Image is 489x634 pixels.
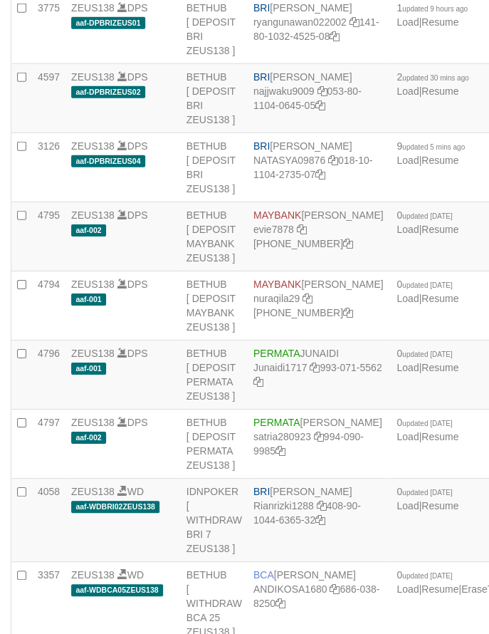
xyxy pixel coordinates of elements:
span: 0 [396,569,452,581]
a: Load [396,583,419,595]
a: ZEUS138 [71,209,115,221]
span: BRI [253,71,270,83]
a: Resume [421,500,458,511]
a: Copy Junaidi1717 to clipboard [310,362,320,373]
a: Load [396,16,419,28]
span: aaf-002 [71,432,106,444]
span: 2 [396,71,468,83]
a: Load [396,431,419,442]
td: 4794 [32,271,65,341]
a: Resume [421,85,458,97]
span: 0 [396,279,452,290]
td: JUNAIDI 993-071-5562 [248,341,391,410]
td: WD [65,479,181,562]
td: DPS [65,271,181,341]
span: | [396,209,458,235]
span: 0 [396,209,452,221]
span: PERMATA [253,417,300,428]
span: 0 [396,348,452,359]
td: DPS [65,202,181,271]
span: aaf-001 [71,293,106,306]
a: Load [396,500,419,511]
a: Load [396,293,419,304]
td: 4795 [32,202,65,271]
span: aaf-001 [71,363,106,375]
a: satria280923 [253,431,311,442]
td: DPS [65,133,181,202]
a: Load [396,224,419,235]
span: | [396,348,458,373]
a: NATASYA09876 [253,155,325,166]
td: BETHUB [ DEPOSIT BRI ZEUS138 ] [181,64,248,133]
td: [PERSON_NAME] [PHONE_NUMBER] [248,202,391,271]
span: updated [DATE] [402,350,452,358]
a: ZEUS138 [71,2,115,14]
a: Resume [421,293,458,304]
a: Copy ANDIKOSA1680 to clipboard [330,583,340,595]
a: Resume [421,16,458,28]
a: Copy ryangunawan022002 to clipboard [349,16,359,28]
span: BCA [253,569,274,581]
a: Copy evie7878 to clipboard [296,224,306,235]
td: 4797 [32,410,65,479]
td: [PERSON_NAME] 018-10-1104-2735-07 [248,133,391,202]
span: | [396,417,458,442]
td: BETHUB [ DEPOSIT PERMATA ZEUS138 ] [181,341,248,410]
a: Copy NATASYA09876 to clipboard [328,155,338,166]
a: Copy Rianrizki1288 to clipboard [316,500,326,511]
span: updated 30 mins ago [402,74,468,82]
span: updated [DATE] [402,212,452,220]
a: Load [396,85,419,97]
td: DPS [65,410,181,479]
a: Copy 9940909985 to clipboard [275,445,285,457]
span: | [396,140,465,166]
a: Copy nuraqila29 to clipboard [303,293,312,304]
a: ZEUS138 [71,569,115,581]
td: 4796 [32,341,65,410]
a: Resume [421,224,458,235]
a: ZEUS138 [71,279,115,290]
a: Copy 8743968600 to clipboard [343,307,353,318]
a: ryangunawan022002 [253,16,347,28]
td: [PERSON_NAME] 408-90-1044-6365-32 [248,479,391,562]
a: ZEUS138 [71,140,115,152]
a: ZEUS138 [71,348,115,359]
td: [PERSON_NAME] [PHONE_NUMBER] [248,271,391,341]
span: aaf-DPBRIZEUS04 [71,155,145,167]
a: Resume [421,362,458,373]
a: Copy 408901044636532 to clipboard [315,514,325,526]
span: updated [DATE] [402,420,452,427]
a: ZEUS138 [71,486,115,497]
span: updated [DATE] [402,489,452,497]
a: Load [396,362,419,373]
td: 4058 [32,479,65,562]
a: Copy satria280923 to clipboard [314,431,324,442]
a: Copy 6860388250 to clipboard [275,598,285,609]
span: PERMATA [253,348,300,359]
td: [PERSON_NAME] 994-090-9985 [248,410,391,479]
span: | [396,2,468,28]
span: updated 9 hours ago [402,5,468,13]
a: Copy 8004940100 to clipboard [343,238,353,249]
span: BRI [253,140,270,152]
a: ZEUS138 [71,71,115,83]
td: BETHUB [ DEPOSIT MAYBANK ZEUS138 ] [181,271,248,341]
td: BETHUB [ DEPOSIT BRI ZEUS138 ] [181,133,248,202]
span: BRI [253,2,270,14]
span: 9 [396,140,465,152]
td: 4597 [32,64,65,133]
a: Resume [421,155,458,166]
a: Rianrizki1288 [253,500,314,511]
a: ZEUS138 [71,417,115,428]
span: updated 5 mins ago [402,143,465,151]
td: DPS [65,341,181,410]
span: MAYBANK [253,209,301,221]
span: BRI [253,486,270,497]
span: | [396,486,458,511]
span: updated [DATE] [402,572,452,580]
span: aaf-DPBRIZEUS02 [71,86,145,98]
span: aaf-DPBRIZEUS01 [71,17,145,29]
span: updated [DATE] [402,281,452,289]
span: MAYBANK [253,279,301,290]
td: DPS [65,64,181,133]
